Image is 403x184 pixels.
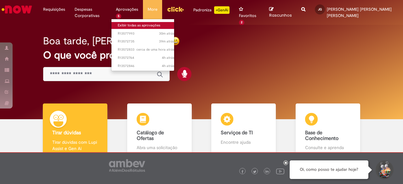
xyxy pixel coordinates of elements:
a: Aberto R13572833 : [111,46,181,53]
a: Catálogo de Ofertas Abra uma solicitação [117,103,202,158]
b: Catálogo de Ofertas [137,130,164,142]
p: Encontre ajuda [221,139,266,145]
h2: Boa tarde, [PERSON_NAME] [43,36,171,47]
b: Tirar dúvidas [52,130,81,136]
a: Aberto R13577993 : [111,30,181,37]
a: Base de Conhecimento Consulte e aprenda [286,103,370,158]
span: R13577993 [118,31,174,36]
a: Aberto R13572735 : [111,38,181,45]
span: Favoritos [239,13,256,19]
time: 29/09/2025 15:37:48 [136,47,174,52]
time: 29/09/2025 16:05:10 [159,31,174,36]
span: Aprovações [116,6,138,13]
a: Exibir todas as aprovações [111,22,181,29]
span: 4h atrás [162,64,174,68]
span: R13572735 [118,39,174,44]
p: +GenAi [214,6,230,14]
h2: O que você procura hoje? [43,50,360,61]
span: R13572833 [118,47,174,52]
a: Aberto R13572764 : [111,54,181,61]
img: logo_footer_linkedin.png [265,170,269,174]
b: Base de Conhecimento [305,130,338,142]
span: R13572846 [118,64,174,69]
a: Rascunhos [269,7,292,18]
span: 30m atrás [159,31,174,36]
div: Padroniza [193,6,230,14]
span: JG [318,7,322,11]
a: Tirar dúvidas Tirar dúvidas com Lupi Assist e Gen Ai [33,103,117,158]
button: Iniciar Conversa de Suporte [375,160,394,179]
img: ServiceNow [1,3,33,16]
span: Requisições [43,6,65,13]
span: R13572764 [118,55,174,60]
div: Oi, como posso te ajudar hoje? [290,160,368,179]
img: logo_footer_ambev_rotulo_gray.png [109,159,145,172]
time: 29/09/2025 12:47:04 [162,55,174,60]
img: logo_footer_youtube.png [276,167,284,175]
b: Serviços de TI [221,130,253,136]
span: More [148,6,157,13]
ul: Aprovações [111,19,174,71]
p: Tirar dúvidas com Lupi Assist e Gen Ai [52,139,98,152]
span: 5 [116,14,121,19]
p: Abra uma solicitação [137,144,182,151]
p: Consulte e aprenda [305,144,351,151]
img: logo_footer_twitter.png [253,170,256,173]
a: Serviços de TI Encontre ajuda [201,103,286,158]
time: 29/09/2025 15:55:25 [159,39,174,44]
img: happy-face.png [171,36,180,46]
time: 29/09/2025 12:27:09 [162,64,174,68]
span: Rascunhos [269,12,292,18]
span: 4h atrás [162,55,174,60]
img: click_logo_yellow_360x200.png [167,4,184,14]
span: cerca de uma hora atrás [136,47,174,52]
span: [PERSON_NAME] [PERSON_NAME] [PERSON_NAME] [327,7,392,18]
span: 39m atrás [159,39,174,44]
span: 2 [239,20,244,25]
img: logo_footer_facebook.png [241,170,244,173]
span: Despesas Corporativas [75,6,107,19]
a: Aberto R13572846 : [111,63,181,70]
